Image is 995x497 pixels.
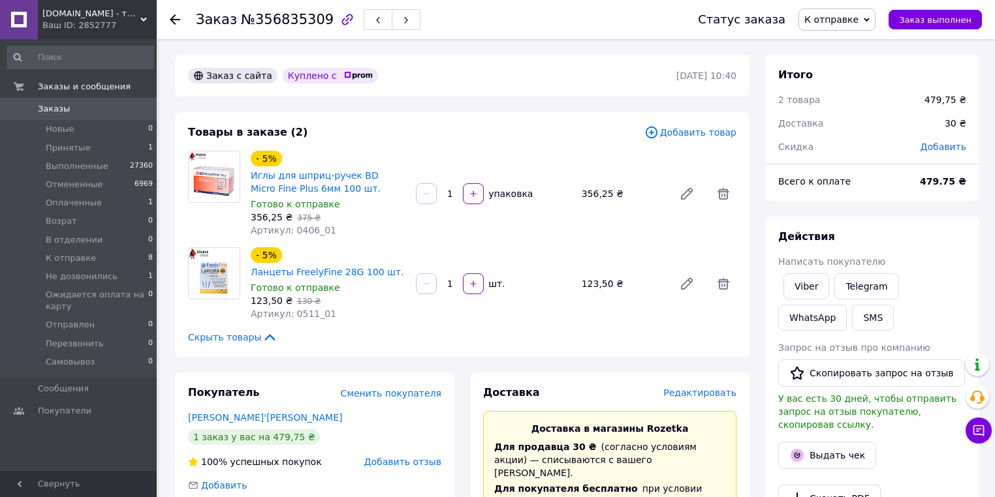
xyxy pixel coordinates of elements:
[148,319,153,331] span: 0
[251,170,381,194] a: Иглы для шприц-ручек BD Micro Fine Plus 6мм 100 шт.
[283,68,378,83] div: Куплено с
[148,215,153,227] span: 0
[251,295,292,306] span: 123,50 ₴
[46,271,118,282] span: Не дозвонились
[46,197,102,209] span: Оплаченные
[937,109,974,138] div: 30 ₴
[148,234,153,246] span: 0
[251,282,340,293] span: Готово к отправке
[778,95,820,105] span: 2 товара
[341,388,441,399] span: Сменить покупателя
[778,68,813,81] span: Итого
[46,215,77,227] span: Возрат
[663,387,736,398] span: Редактировать
[674,271,700,297] a: Редактировать
[778,305,847,331] a: WhatsApp
[494,483,638,494] span: Для покупателя бесплатно
[251,199,340,209] span: Готово к отправке
[46,234,103,246] span: В отделении
[710,271,736,297] span: Удалить
[189,248,240,299] img: Ланцеты FreelyFine 28G 100 шт.
[924,93,966,106] div: 479,75 ₴
[46,289,148,312] span: Ожидается оплата на карту
[148,271,153,282] span: 1
[485,277,506,290] div: шт.
[834,273,898,299] a: Telegram
[148,252,153,264] span: 8
[804,14,859,25] span: К отправке
[46,160,108,172] span: Выполненные
[148,289,153,312] span: 0
[38,383,89,395] span: Сообщения
[130,160,153,172] span: 27360
[251,225,336,235] span: Артикул: 0406_01
[778,393,956,430] span: У вас есть 30 дней, чтобы отправить запрос на отзыв покупателю, скопировав ссылку.
[148,197,153,209] span: 1
[38,103,70,115] span: Заказы
[485,187,534,200] div: упаковка
[188,412,342,423] a: [PERSON_NAME]'[PERSON_NAME]
[148,142,153,154] span: 1
[494,440,725,479] div: (согласно условиям акции) — списываются с вашего [PERSON_NAME].
[920,176,966,187] b: 479.75 ₴
[698,13,785,26] div: Статус заказа
[899,15,971,25] span: Заказ выполнен
[364,457,441,467] span: Добавить отзыв
[778,342,930,353] span: Запрос на отзыв про компанию
[134,179,153,190] span: 6969
[674,181,700,207] a: Редактировать
[576,275,669,293] div: 123,50 ₴
[251,247,282,263] div: - 5%
[251,212,292,222] span: 356,25 ₴
[188,386,259,399] span: Покупатель
[852,305,894,331] button: SMS
[676,70,736,81] time: [DATE] 10:40
[148,338,153,350] span: 0
[170,13,180,26] div: Вернуться назад
[783,273,829,299] a: Viber
[38,405,91,417] span: Покупатели
[778,359,965,387] button: Скопировать запрос на отзыв
[251,267,404,277] a: Ланцеты FreelyFine 28G 100 шт.
[778,442,876,469] button: Выдать чек
[710,181,736,207] span: Удалить
[483,386,540,399] span: Доставка
[38,81,131,93] span: Заказы и сообщения
[148,356,153,368] span: 0
[188,455,322,468] div: успешных покупок
[42,8,140,20] span: diabet-class.com.ua - товары для диабетиков по самым низким ценам
[778,230,835,243] span: Действия
[251,309,336,319] span: Артикул: 0511_01
[188,126,308,138] span: Товары в заказе (2)
[46,356,95,368] span: Самовывоз
[494,442,597,452] span: Для продавца 30 ₴
[201,480,247,490] span: Добавить
[7,46,154,69] input: Поиск
[188,68,277,83] div: Заказ с сайта
[297,213,321,222] span: 375 ₴
[297,297,321,306] span: 130 ₴
[46,142,91,154] span: Принятые
[46,179,103,190] span: Отмененные
[644,125,736,140] span: Добавить товар
[148,123,153,135] span: 0
[42,20,157,31] div: Ваш ID: 2852777
[46,338,104,350] span: Перезвонить
[46,252,96,264] span: К отправке
[344,72,373,80] img: prom
[921,142,966,152] span: Добавить
[966,417,992,444] button: Чат с покупателем
[46,319,95,331] span: Отправлен
[188,331,277,344] span: Скрыть товары
[188,429,320,445] div: 1 заказ у вас на 479,75 ₴
[251,151,282,166] div: - 5%
[46,123,74,135] span: Новые
[576,185,669,203] div: 356,25 ₴
[889,10,982,29] button: Заказ выполнен
[201,457,227,467] span: 100%
[778,176,851,187] span: Всего к оплате
[196,12,237,27] span: Заказ
[241,12,334,27] span: №356835309
[531,423,689,434] span: Доставка в магазины Rozetka
[778,118,823,128] span: Доставка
